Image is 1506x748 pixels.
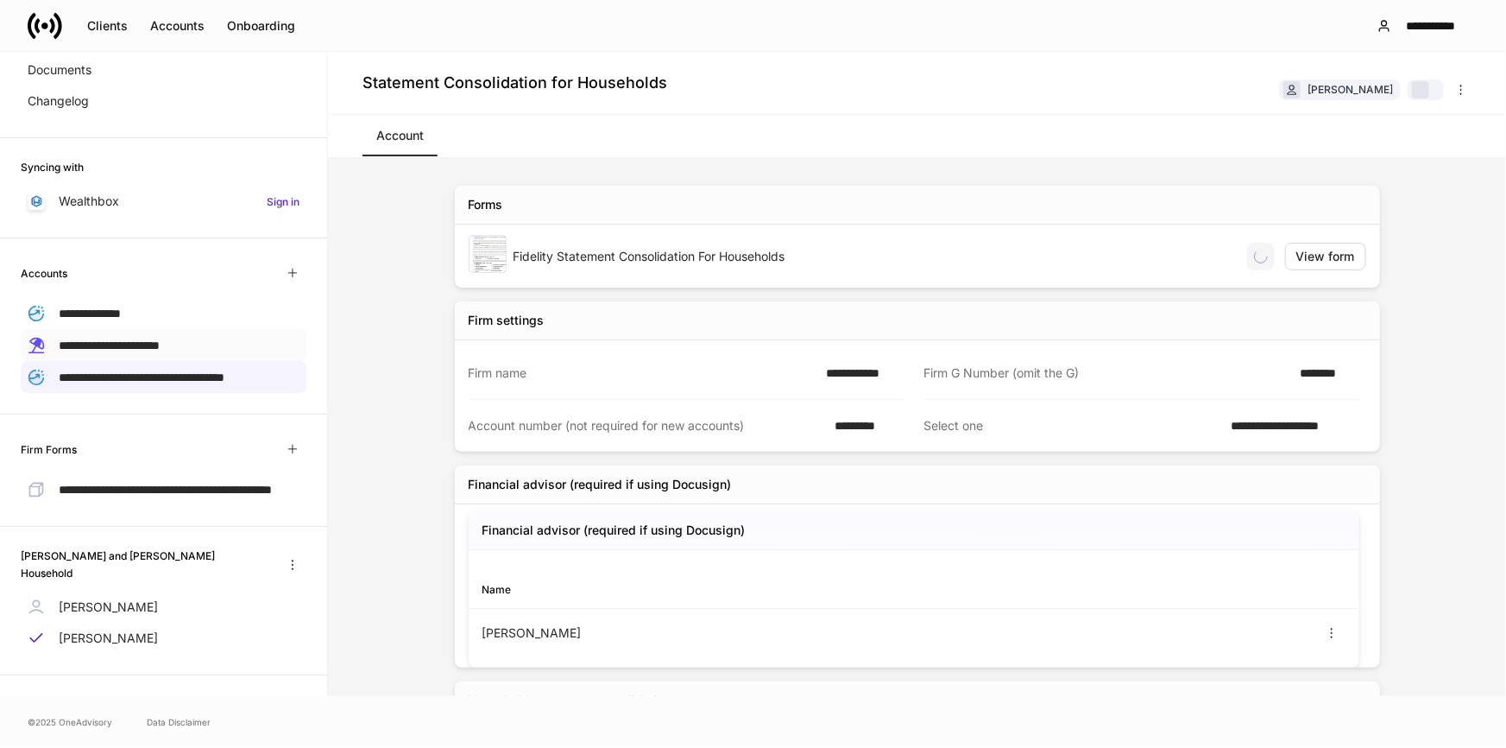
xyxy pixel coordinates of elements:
[482,624,914,642] div: [PERSON_NAME]
[87,17,128,35] div: Clients
[1308,81,1393,98] div: [PERSON_NAME]
[514,248,1233,265] div: Fidelity Statement Consolidation For Households
[21,265,67,282] h6: Accounts
[1285,243,1366,270] button: View form
[59,599,158,616] p: [PERSON_NAME]
[362,73,667,93] h4: Statement Consolidation for Households
[924,417,1220,434] div: Select one
[76,12,139,40] button: Clients
[267,193,299,210] h6: Sign in
[28,92,89,110] p: Changelog
[28,715,112,729] span: © 2025 OneAdvisory
[21,623,306,654] a: [PERSON_NAME]
[482,522,746,539] h5: Financial advisor (required if using Docusign)
[469,692,672,709] div: Household statement consolidation
[21,54,306,86] a: Documents
[21,86,306,117] a: Changelog
[482,581,914,598] div: Name
[21,548,265,580] h6: [PERSON_NAME] and [PERSON_NAME] Household
[21,186,306,217] a: WealthboxSign in
[139,12,216,40] button: Accounts
[147,715,211,729] a: Data Disclaimer
[150,17,205,35] div: Accounts
[59,630,158,647] p: [PERSON_NAME]
[469,476,732,493] div: Financial advisor (required if using Docusign)
[469,364,816,382] div: Firm name
[21,441,77,458] h6: Firm Forms
[216,12,306,40] button: Onboarding
[1296,248,1355,265] div: View form
[469,417,825,434] div: Account number (not required for new accounts)
[227,17,295,35] div: Onboarding
[28,61,91,79] p: Documents
[362,115,438,156] a: Account
[21,592,306,623] a: [PERSON_NAME]
[469,196,503,213] div: Forms
[59,193,119,210] p: Wealthbox
[21,159,84,175] h6: Syncing with
[924,364,1289,382] div: Firm G Number (omit the G)
[469,312,545,329] div: Firm settings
